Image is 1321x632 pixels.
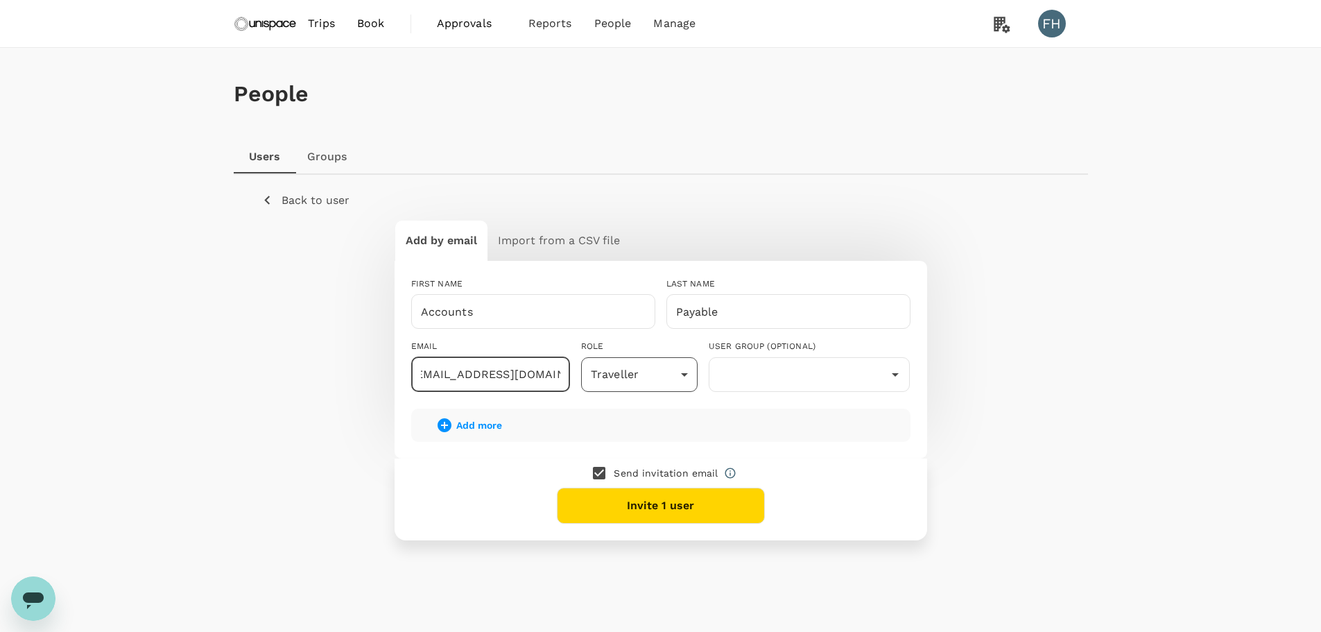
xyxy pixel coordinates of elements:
[417,409,521,442] button: Add more
[709,340,910,354] div: USER GROUP (OPTIONAL)
[653,15,696,32] span: Manage
[234,140,296,173] a: Users
[1038,10,1066,37] div: FH
[296,140,359,173] a: Groups
[411,277,655,291] div: FIRST NAME
[594,15,632,32] span: People
[282,192,349,209] p: Back to user
[437,15,506,32] span: Approvals
[456,420,502,431] span: Add more
[234,81,1088,107] h1: People
[406,231,477,250] h6: Add by email
[614,466,718,480] p: Send invitation email
[261,191,349,209] button: Back to user
[411,340,570,354] div: EMAIL
[498,231,620,250] h6: Import from a CSV file
[581,340,698,354] div: ROLE
[11,577,55,621] iframe: Button to launch messaging window
[581,357,698,392] div: Traveller
[308,15,335,32] span: Trips
[557,488,765,524] button: Invite 1 user
[234,8,297,39] img: Unispace
[666,277,910,291] div: LAST NAME
[886,365,905,384] button: Open
[357,15,385,32] span: Book
[528,15,572,32] span: Reports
